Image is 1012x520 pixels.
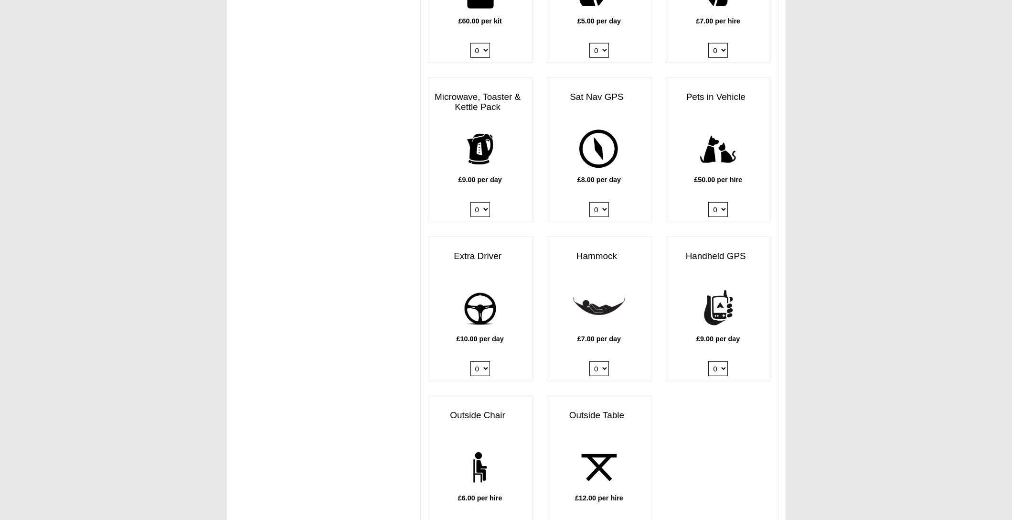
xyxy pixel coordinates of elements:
b: £12.00 per hire [575,494,623,502]
h3: Extra Driver [428,247,532,266]
img: handheld-gps.png [692,282,744,335]
img: pets.png [692,123,744,175]
h3: Outside Table [547,406,651,425]
img: table.png [573,442,625,494]
b: £9.00 per day [458,176,502,184]
b: £5.00 per day [577,17,621,25]
b: £9.00 per day [696,335,740,343]
b: £50.00 per hire [694,176,742,184]
h3: Pets in Vehicle [666,87,770,107]
img: hammock.png [573,282,625,335]
b: £6.00 per hire [458,494,502,502]
img: gps.png [573,123,625,175]
b: £7.00 per day [577,335,621,343]
h3: Outside Chair [428,406,532,425]
h3: Handheld GPS [666,247,770,266]
b: £60.00 per kit [458,17,502,25]
b: £8.00 per day [577,176,621,184]
img: add-driver.png [454,282,506,335]
h3: Sat Nav GPS [547,87,651,107]
b: £10.00 per day [457,335,504,343]
b: £7.00 per hire [696,17,740,25]
img: kettle.png [454,123,506,175]
img: chair.png [454,442,506,494]
h3: Microwave, Toaster & Kettle Pack [428,87,532,117]
h3: Hammock [547,247,651,266]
